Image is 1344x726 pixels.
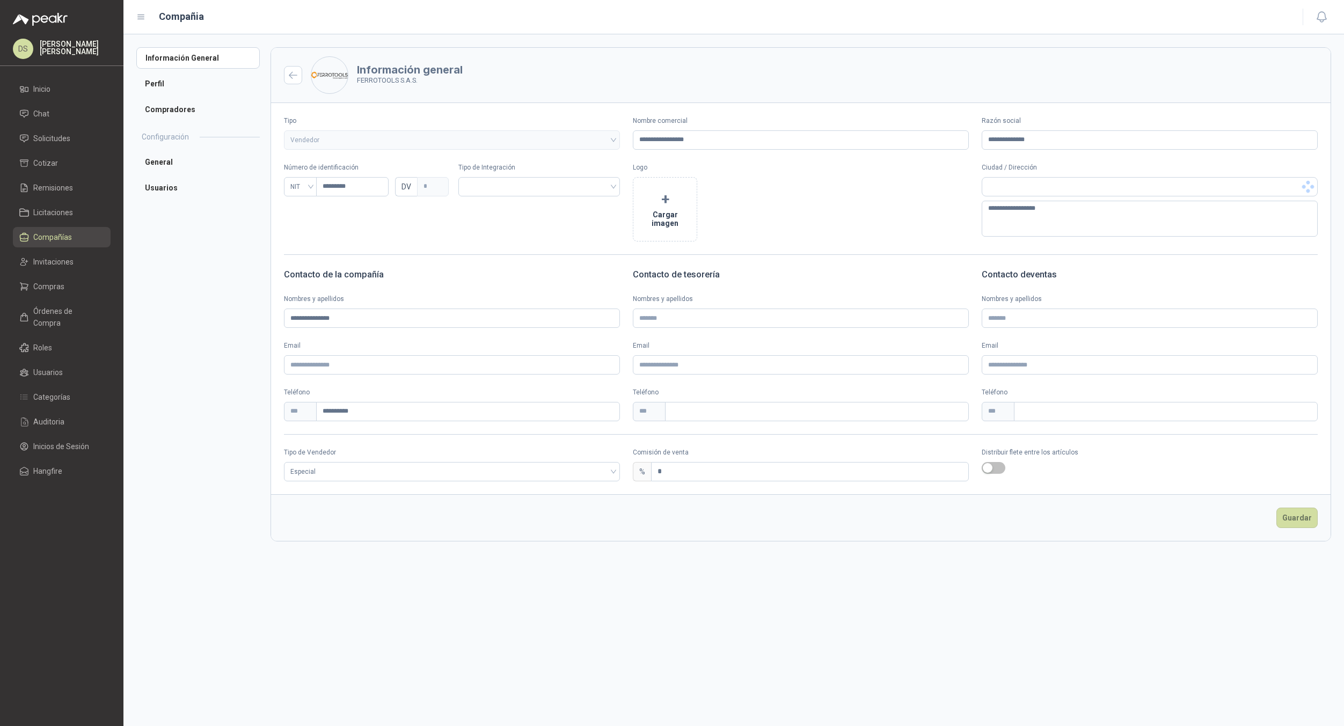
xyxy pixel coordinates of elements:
label: Nombres y apellidos [982,294,1318,304]
button: Guardar [1276,508,1318,528]
p: [PERSON_NAME] [PERSON_NAME] [40,40,111,55]
a: Compradores [136,99,260,120]
img: Logo peakr [13,13,68,26]
span: DV [395,177,417,196]
p: Teléfono [284,387,620,398]
div: % [633,462,651,481]
a: Compras [13,276,111,297]
span: Hangfire [33,465,62,477]
label: Nombres y apellidos [633,294,969,304]
label: Tipo de Vendedor [284,448,620,458]
h3: Contacto de la compañía [284,268,620,282]
p: Distribuir flete entre los artículos [982,448,1318,458]
a: Inicios de Sesión [13,436,111,457]
a: Invitaciones [13,252,111,272]
h1: Compañia [159,9,204,24]
a: Roles [13,338,111,358]
span: Invitaciones [33,256,74,268]
label: Comisión de venta [633,448,969,458]
p: Ciudad / Dirección [982,163,1318,173]
p: Número de identificación [284,163,445,173]
span: Categorías [33,391,70,403]
h3: Información general [357,64,463,75]
a: Licitaciones [13,202,111,223]
span: Inicios de Sesión [33,441,89,452]
a: Hangfire [13,461,111,481]
span: Vendedor [290,132,613,148]
p: FERROTOOLS S.A.S. [357,75,463,86]
a: Usuarios [13,362,111,383]
a: Remisiones [13,178,111,198]
button: +Cargar imagen [633,177,697,241]
span: Licitaciones [33,207,73,218]
h3: Contacto de ventas [982,268,1318,282]
p: Teléfono [633,387,969,398]
a: Solicitudes [13,128,111,149]
span: Solicitudes [33,133,70,144]
span: Cotizar [33,157,58,169]
h2: Configuración [142,131,189,143]
span: Chat [33,108,49,120]
label: Tipo [284,116,620,126]
a: Órdenes de Compra [13,301,111,333]
a: Perfil [136,73,260,94]
a: Usuarios [136,177,260,199]
h3: Contacto de tesorería [633,268,969,282]
span: Usuarios [33,366,63,378]
span: Compañías [33,231,72,243]
span: Inicio [33,83,50,95]
label: Email [633,341,969,351]
a: Información General [136,47,260,69]
a: Chat [13,104,111,124]
label: Email [982,341,1318,351]
a: Auditoria [13,412,111,432]
a: Categorías [13,387,111,407]
span: Auditoria [33,416,64,428]
a: Inicio [13,79,111,99]
p: Logo [633,163,969,173]
span: Órdenes de Compra [33,305,100,329]
span: NIT [290,179,311,195]
p: Tipo de Integración [458,163,620,173]
a: Cotizar [13,153,111,173]
label: Email [284,341,620,351]
label: Nombre comercial [633,116,969,126]
span: Compras [33,281,64,292]
a: Compañías [13,227,111,247]
div: DS [13,39,33,59]
span: Remisiones [33,182,73,194]
p: Teléfono [982,387,1318,398]
label: Nombres y apellidos [284,294,620,304]
label: Razón social [982,116,1318,126]
img: Company Logo [311,57,348,93]
span: Especial [290,464,613,480]
a: General [136,151,260,173]
span: Roles [33,342,52,354]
